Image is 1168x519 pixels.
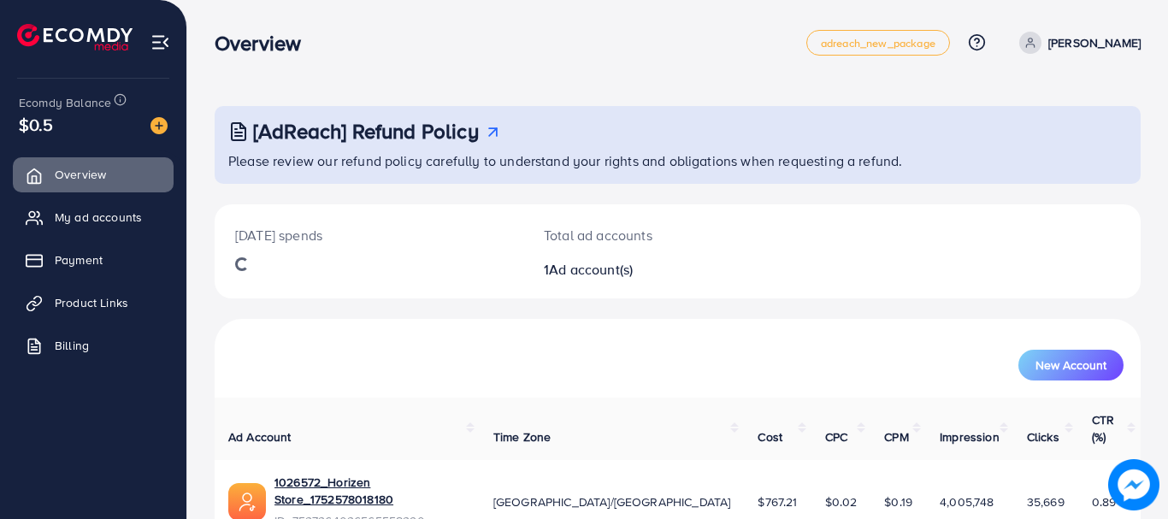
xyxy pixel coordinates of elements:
[19,94,111,111] span: Ecomdy Balance
[493,493,731,510] span: [GEOGRAPHIC_DATA]/[GEOGRAPHIC_DATA]
[150,32,170,52] img: menu
[13,286,174,320] a: Product Links
[150,117,168,134] img: image
[55,251,103,268] span: Payment
[55,166,106,183] span: Overview
[1035,359,1106,371] span: New Account
[55,294,128,311] span: Product Links
[1018,350,1124,380] button: New Account
[1092,411,1114,445] span: CTR (%)
[825,493,858,510] span: $0.02
[825,428,847,445] span: CPC
[821,38,935,49] span: adreach_new_package
[17,24,133,50] img: logo
[13,157,174,192] a: Overview
[13,200,174,234] a: My ad accounts
[758,493,797,510] span: $767.21
[544,262,734,278] h2: 1
[1048,32,1141,53] p: [PERSON_NAME]
[940,493,994,510] span: 4,005,748
[493,428,551,445] span: Time Zone
[1092,493,1117,510] span: 0.89
[544,225,734,245] p: Total ad accounts
[1027,428,1059,445] span: Clicks
[274,474,466,509] a: 1026572_Horizen Store_1752578018180
[1027,493,1065,510] span: 35,669
[215,31,315,56] h3: Overview
[13,243,174,277] a: Payment
[228,150,1130,171] p: Please review our refund policy carefully to understand your rights and obligations when requesti...
[19,112,54,137] span: $0.5
[228,428,292,445] span: Ad Account
[806,30,950,56] a: adreach_new_package
[1012,32,1141,54] a: [PERSON_NAME]
[549,260,633,279] span: Ad account(s)
[55,337,89,354] span: Billing
[940,428,1000,445] span: Impression
[235,225,503,245] p: [DATE] spends
[1108,459,1159,510] img: image
[758,428,782,445] span: Cost
[884,493,912,510] span: $0.19
[253,119,479,144] h3: [AdReach] Refund Policy
[13,328,174,363] a: Billing
[55,209,142,226] span: My ad accounts
[884,428,908,445] span: CPM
